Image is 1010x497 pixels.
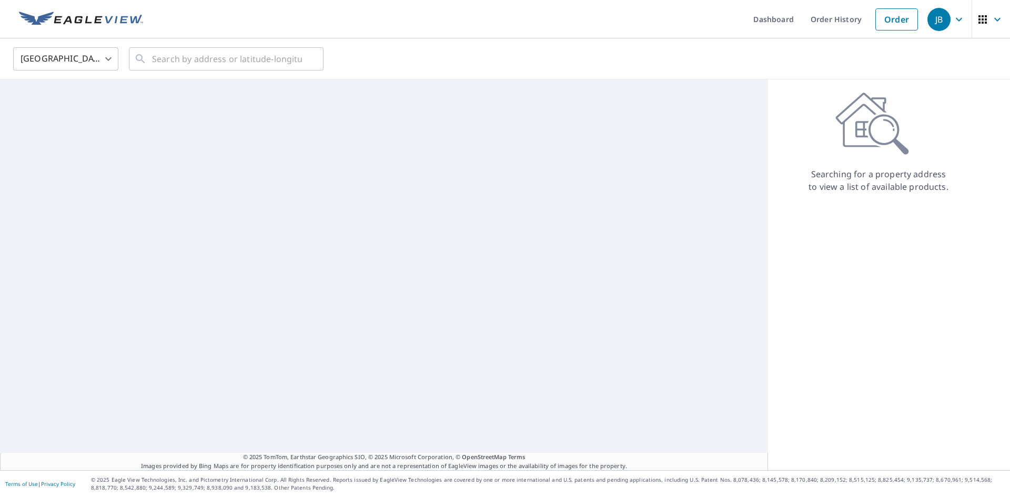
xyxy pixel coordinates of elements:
[462,453,506,461] a: OpenStreetMap
[41,480,75,488] a: Privacy Policy
[19,12,143,27] img: EV Logo
[5,481,75,487] p: |
[5,480,38,488] a: Terms of Use
[243,453,526,462] span: © 2025 TomTom, Earthstar Geographics SIO, © 2025 Microsoft Corporation, ©
[91,476,1005,492] p: © 2025 Eagle View Technologies, Inc. and Pictometry International Corp. All Rights Reserved. Repo...
[808,168,949,193] p: Searching for a property address to view a list of available products.
[875,8,918,31] a: Order
[508,453,526,461] a: Terms
[152,44,302,74] input: Search by address or latitude-longitude
[927,8,951,31] div: JB
[13,44,118,74] div: [GEOGRAPHIC_DATA]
